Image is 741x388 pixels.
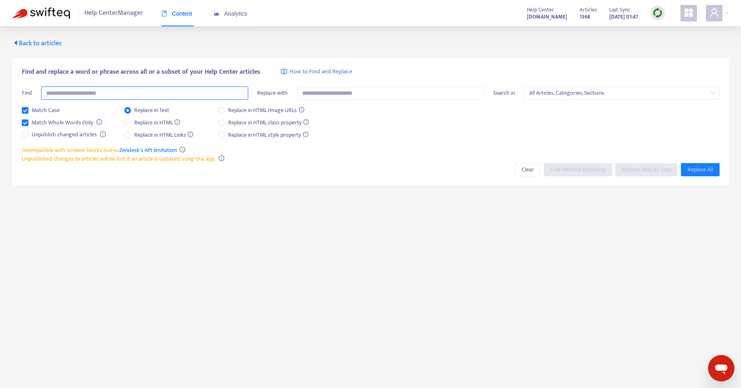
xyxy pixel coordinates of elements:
[522,165,534,174] span: Clear
[515,163,541,176] button: Clear
[12,38,62,49] span: Back to articles
[527,5,554,14] span: Help Center
[22,145,177,155] span: Incompatible with content blocks due to
[257,88,288,98] span: Replace with
[84,5,143,21] span: Help Center Manager
[22,67,260,77] span: Find and replace a word or phrase across all or a subset of your Help Center articles
[22,88,32,98] span: Find
[161,10,192,17] span: Content
[131,118,184,127] span: Replace in HTML
[225,131,312,140] span: Replace in HTML style property
[289,67,352,77] span: How to Find and Replace
[609,5,630,14] span: Last Sync
[493,88,515,98] span: Search in
[28,118,96,127] span: Match Whole Words Only
[681,163,720,176] button: Replace All
[119,145,177,155] a: Zendesk's API limitation
[544,163,612,176] button: Find without Replacing
[225,106,308,115] span: Replace in HTML Image URLs
[12,40,19,46] span: caret-left
[527,12,567,21] a: [DOMAIN_NAME]
[179,147,185,152] span: info-circle
[100,131,106,137] span: info-circle
[131,131,197,140] span: Replace in HTML Links
[609,12,638,21] strong: [DATE] 01:47
[161,11,167,16] span: book
[214,11,219,16] span: area-chart
[615,163,678,176] button: Replace Step By Step
[709,8,719,18] span: user
[219,155,224,161] span: info-circle
[12,7,70,19] img: Swifteq
[131,106,172,115] span: Replace in Text
[529,87,715,99] span: All Articles, Categories, Sections
[580,5,597,14] span: Articles
[281,67,352,77] a: How to Find and Replace
[708,355,734,381] iframe: Button to launch messaging window
[96,119,102,125] span: info-circle
[28,130,100,139] span: Unpublish changed articles
[281,68,287,75] img: image-link
[28,106,63,115] span: Match Case
[225,118,312,127] span: Replace in HTML class property
[22,154,216,164] span: Unpublished changes to articles will be lost if an article is updated using this app.
[214,10,247,17] span: Analytics
[580,12,590,21] strong: 1368
[684,8,694,18] span: appstore
[652,8,663,18] img: sync.dc5367851b00ba804db3.png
